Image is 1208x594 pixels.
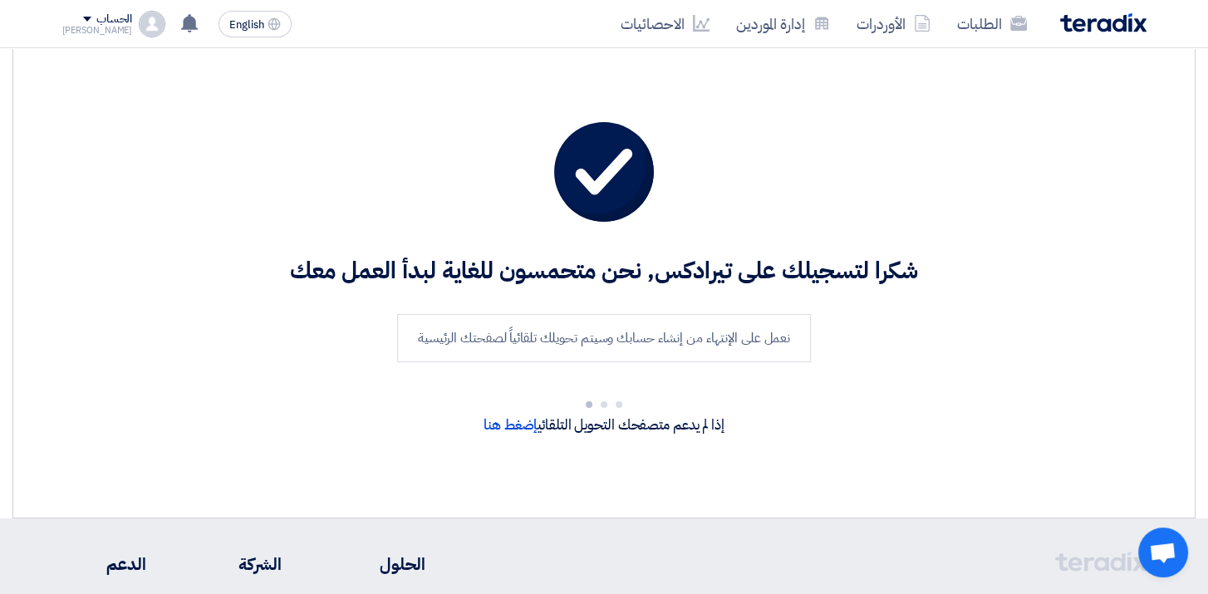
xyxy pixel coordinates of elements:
[62,552,146,577] li: الدعم
[195,552,282,577] li: الشركة
[83,415,1125,436] p: إذا لم يدعم متصفحك التحويل التلقائي
[139,11,165,37] img: profile_test.png
[397,314,811,362] div: نعمل على الإنتهاء من إنشاء حسابك وسيتم تحويلك تلقائياً لصفحتك الرئيسية
[944,4,1040,43] a: الطلبات
[607,4,723,43] a: الاحصائيات
[843,4,944,43] a: الأوردرات
[484,415,538,435] a: إضغط هنا
[331,552,425,577] li: الحلول
[219,11,292,37] button: English
[62,26,133,35] div: [PERSON_NAME]
[1060,13,1147,32] img: Teradix logo
[723,4,843,43] a: إدارة الموردين
[554,122,654,222] img: tick.svg
[96,12,132,27] div: الحساب
[229,19,264,31] span: English
[83,255,1125,287] h2: شكرا لتسجيلك على تيرادكس, نحن متحمسون للغاية لبدأ العمل معك
[1138,528,1188,577] div: Open chat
